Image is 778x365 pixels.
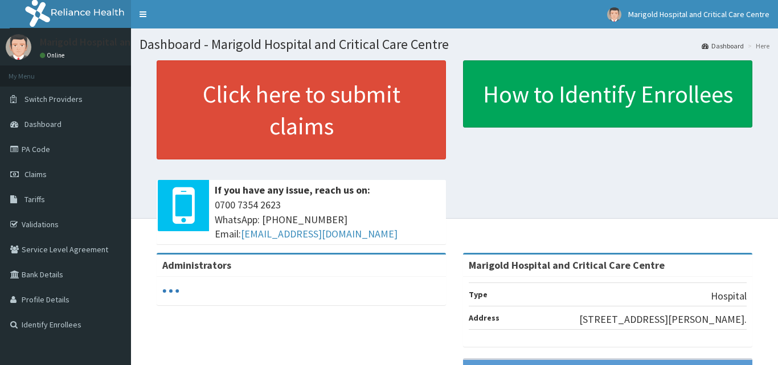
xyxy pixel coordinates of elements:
img: User Image [6,34,31,60]
a: Online [40,51,67,59]
b: Address [469,313,499,323]
p: Hospital [711,289,747,304]
span: Claims [24,169,47,179]
a: Click here to submit claims [157,60,446,159]
li: Here [745,41,769,51]
a: [EMAIL_ADDRESS][DOMAIN_NAME] [241,227,398,240]
span: Marigold Hospital and Critical Care Centre [628,9,769,19]
a: Dashboard [702,41,744,51]
b: Type [469,289,488,300]
a: How to Identify Enrollees [463,60,752,128]
b: Administrators [162,259,231,272]
h1: Dashboard - Marigold Hospital and Critical Care Centre [140,37,769,52]
span: Tariffs [24,194,45,204]
img: User Image [607,7,621,22]
p: [STREET_ADDRESS][PERSON_NAME]. [579,312,747,327]
span: Switch Providers [24,94,83,104]
strong: Marigold Hospital and Critical Care Centre [469,259,665,272]
b: If you have any issue, reach us on: [215,183,370,196]
svg: audio-loading [162,282,179,300]
span: 0700 7354 2623 WhatsApp: [PHONE_NUMBER] Email: [215,198,440,241]
span: Dashboard [24,119,62,129]
p: Marigold Hospital and Critical Care Centre [40,37,225,47]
